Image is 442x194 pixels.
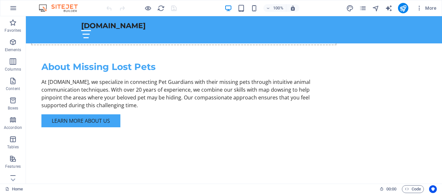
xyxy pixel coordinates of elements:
[290,5,296,11] i: On resize automatically adjust zoom level to fit chosen device.
[346,4,354,12] button: design
[391,187,392,191] span: :
[5,47,21,52] p: Elements
[157,5,165,12] i: Reload page
[405,185,421,193] span: Code
[359,5,367,12] i: Pages (Ctrl+Alt+S)
[5,67,21,72] p: Columns
[8,106,18,111] p: Boxes
[5,28,21,33] p: Favorites
[157,4,165,12] button: reload
[429,185,437,193] button: Usercentrics
[414,3,439,13] button: More
[398,3,408,13] button: publish
[416,5,436,11] span: More
[402,185,424,193] button: Code
[346,5,354,12] i: Design (Ctrl+Alt+Y)
[7,144,19,150] p: Tables
[263,4,286,12] button: 100%
[5,185,23,193] a: Click to cancel selection. Double-click to open Pages
[380,185,397,193] h6: Session time
[399,5,407,12] i: Publish
[273,4,283,12] h6: 100%
[5,164,21,169] p: Features
[385,4,393,12] button: text_generator
[372,5,380,12] i: Navigator
[6,86,20,91] p: Content
[385,5,392,12] i: AI Writer
[37,4,86,12] img: Editor Logo
[372,4,380,12] button: navigator
[4,125,22,130] p: Accordion
[359,4,367,12] button: pages
[144,4,152,12] button: Click here to leave preview mode and continue editing
[386,185,396,193] span: 00 00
